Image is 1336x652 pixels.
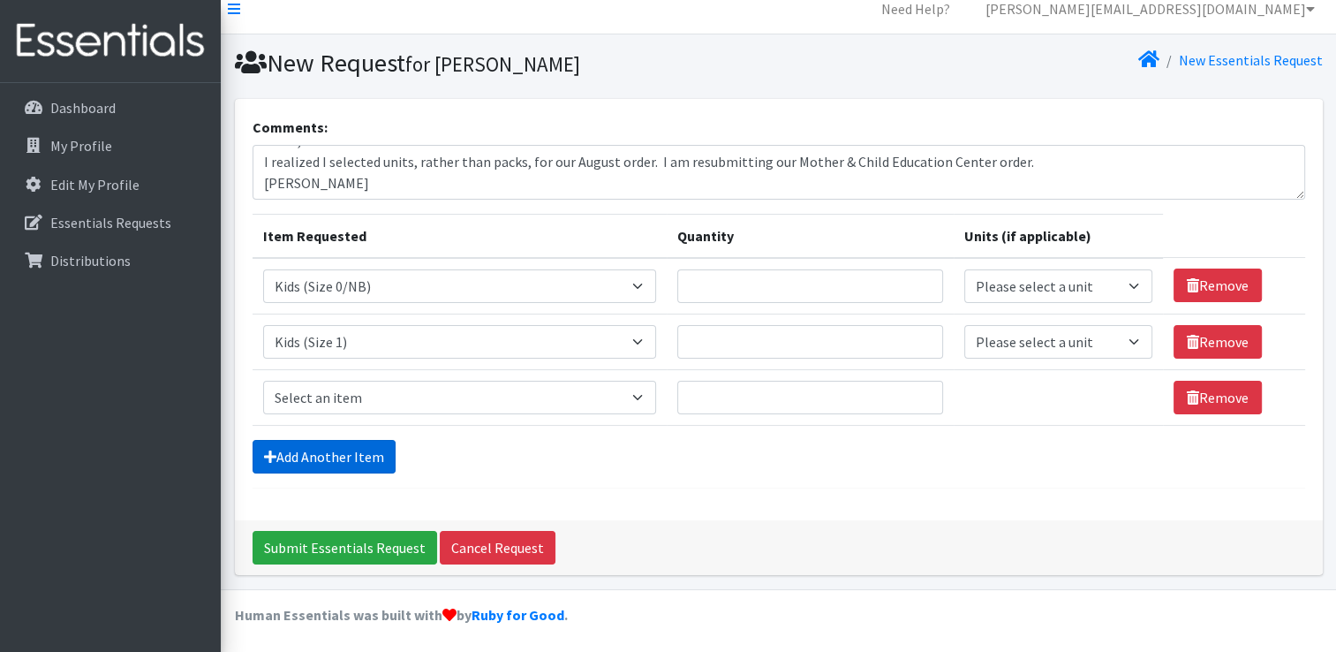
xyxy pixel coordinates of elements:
[440,531,555,565] a: Cancel Request
[235,606,568,624] strong: Human Essentials was built with by .
[50,214,171,231] p: Essentials Requests
[253,117,328,138] label: Comments:
[235,48,773,79] h1: New Request
[7,11,214,71] img: HumanEssentials
[50,176,140,193] p: Edit My Profile
[7,167,214,202] a: Edit My Profile
[253,440,396,474] a: Add Another Item
[7,128,214,163] a: My Profile
[472,606,564,624] a: Ruby for Good
[7,205,214,240] a: Essentials Requests
[7,90,214,125] a: Dashboard
[667,214,954,258] th: Quantity
[405,51,580,77] small: for [PERSON_NAME]
[253,531,437,565] input: Submit Essentials Request
[1174,269,1262,302] a: Remove
[954,214,1163,258] th: Units (if applicable)
[50,99,116,117] p: Dashboard
[50,137,112,155] p: My Profile
[253,214,668,258] th: Item Requested
[1174,381,1262,414] a: Remove
[7,243,214,278] a: Distributions
[1179,51,1323,69] a: New Essentials Request
[1174,325,1262,359] a: Remove
[50,252,131,269] p: Distributions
